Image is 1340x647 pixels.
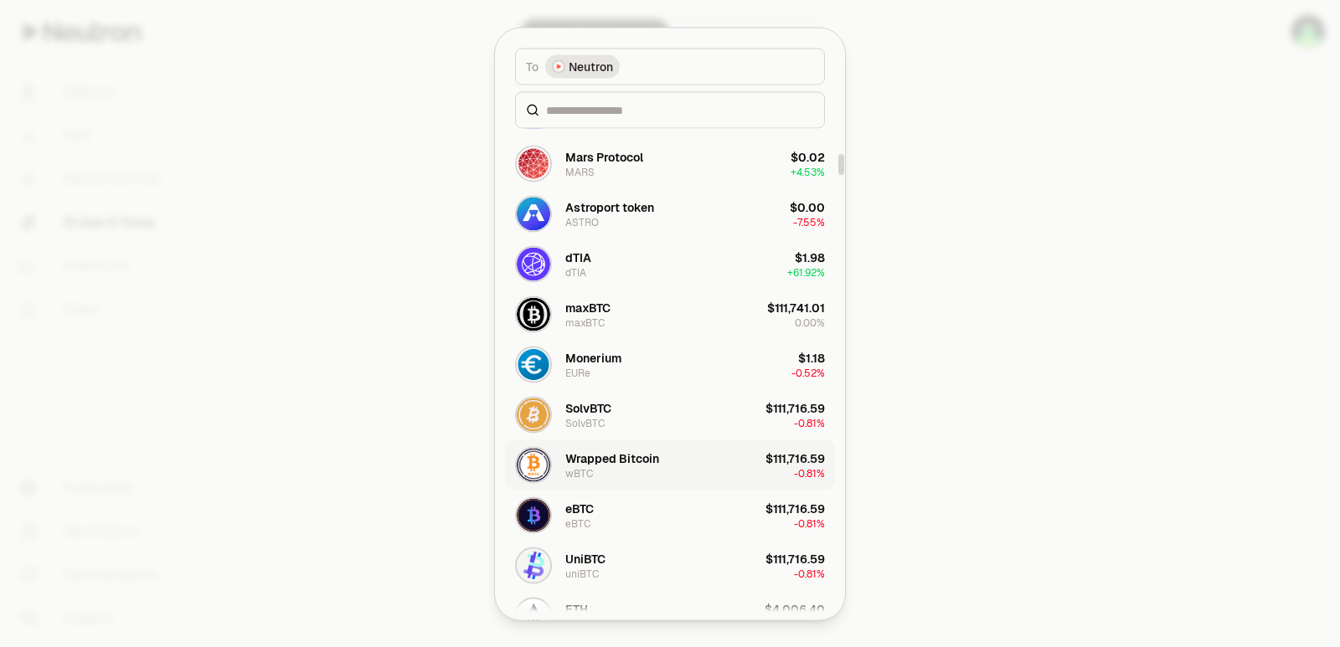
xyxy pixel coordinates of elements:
div: $111,716.59 [765,550,825,567]
div: $111,716.59 [765,500,825,516]
button: eBTC LogoeBTCeBTC$111,716.59-0.81% [505,490,835,540]
span: 0.00% [795,316,825,329]
div: MARS [565,165,595,178]
img: wBTC Logo [517,448,550,481]
span: Neutron [569,58,613,74]
div: $111,716.59 [765,449,825,466]
img: ETH Logo [517,598,550,632]
div: EURe [565,366,590,379]
div: $4,006.40 [765,600,825,617]
div: ETH [565,617,585,630]
div: $0.00 [790,198,825,215]
div: Monerium [565,349,621,366]
img: ASTRO Logo [517,197,550,230]
button: MARS LogoMars ProtocolMARS$0.02+4.53% [505,138,835,188]
span: -0.81% [794,416,825,429]
img: eBTC Logo [517,498,550,531]
div: dTIA [565,249,591,265]
img: Neutron Logo [554,61,564,71]
button: ASTRO LogoAstroport tokenASTRO$0.00-7.55% [505,188,835,239]
span: -0.81% [794,466,825,480]
span: To [526,58,539,74]
img: dTIA Logo [517,247,550,280]
img: maxBTC Logo [517,297,550,331]
div: wBTC [565,466,593,480]
div: $0.02 [791,148,825,165]
span: + 61.92% [787,265,825,279]
div: Wrapped Bitcoin [565,449,659,466]
div: maxBTC [565,299,611,316]
img: uniBTC Logo [517,548,550,582]
span: -0.81% [794,567,825,580]
div: SolvBTC [565,416,605,429]
button: maxBTC LogomaxBTCmaxBTC$111,741.010.00% [505,289,835,339]
div: $1.98 [795,249,825,265]
div: dTIA [565,265,586,279]
div: UniBTC [565,550,606,567]
button: wBTC LogoWrapped BitcoinwBTC$111,716.59-0.81% [505,439,835,490]
img: SolvBTC Logo [517,398,550,431]
button: ETH LogoETHETH$4,006.40-3.92% [505,590,835,640]
div: ETH [565,600,588,617]
div: Mars Protocol [565,148,643,165]
img: EURe Logo [517,347,550,381]
button: ToNeutron LogoNeutron [515,48,825,85]
div: maxBTC [565,316,605,329]
div: ASTRO [565,215,599,229]
div: $111,716.59 [765,399,825,416]
div: SolvBTC [565,399,611,416]
button: dTIA LogodTIAdTIA$1.98+61.92% [505,239,835,289]
div: $111,741.01 [767,299,825,316]
div: $1.18 [798,349,825,366]
button: uniBTC LogoUniBTCuniBTC$111,716.59-0.81% [505,540,835,590]
span: -0.81% [794,516,825,530]
div: uniBTC [565,567,599,580]
button: EURe LogoMoneriumEURe$1.18-0.52% [505,339,835,389]
span: + 4.53% [791,165,825,178]
div: Astroport token [565,198,654,215]
span: -3.92% [793,617,825,630]
div: eBTC [565,516,590,530]
span: -0.52% [791,366,825,379]
span: -7.55% [793,215,825,229]
button: SolvBTC LogoSolvBTCSolvBTC$111,716.59-0.81% [505,389,835,439]
div: eBTC [565,500,594,516]
img: MARS Logo [517,146,550,180]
